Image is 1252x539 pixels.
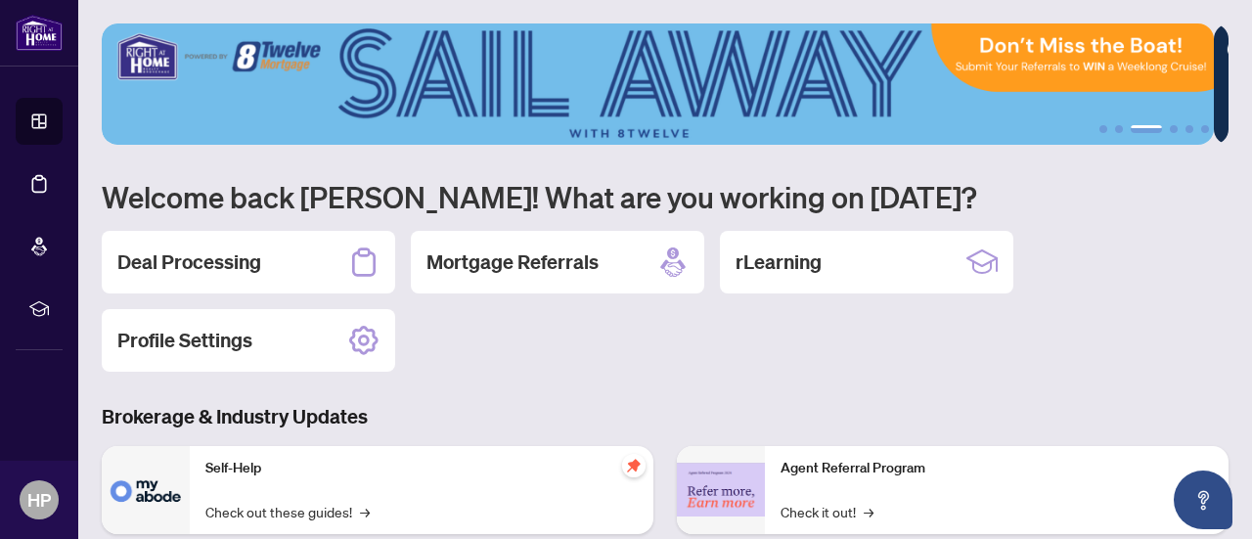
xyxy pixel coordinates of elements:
[205,501,370,522] a: Check out these guides!→
[1115,125,1123,133] button: 2
[117,327,252,354] h2: Profile Settings
[16,15,63,51] img: logo
[736,248,822,276] h2: rLearning
[426,248,599,276] h2: Mortgage Referrals
[1099,125,1107,133] button: 1
[117,248,261,276] h2: Deal Processing
[102,403,1229,430] h3: Brokerage & Industry Updates
[781,458,1213,479] p: Agent Referral Program
[1185,125,1193,133] button: 5
[205,458,638,479] p: Self-Help
[102,178,1229,215] h1: Welcome back [PERSON_NAME]! What are you working on [DATE]?
[1131,125,1162,133] button: 3
[102,23,1214,145] img: Slide 2
[360,501,370,522] span: →
[102,446,190,534] img: Self-Help
[1201,125,1209,133] button: 6
[1174,471,1232,529] button: Open asap
[1170,125,1178,133] button: 4
[622,454,646,477] span: pushpin
[781,501,873,522] a: Check it out!→
[864,501,873,522] span: →
[27,486,51,514] span: HP
[677,463,765,517] img: Agent Referral Program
